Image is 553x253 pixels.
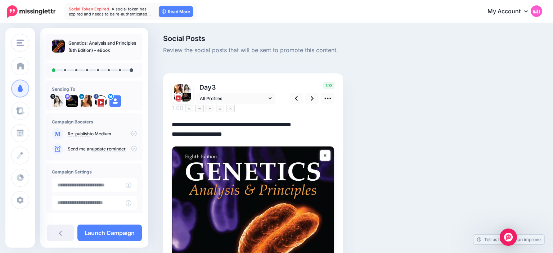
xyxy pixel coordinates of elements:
[52,86,137,92] h4: Sending To
[66,95,78,107] img: 802740b3fb02512f-84599.jpg
[109,95,121,107] img: user_default_image.png
[68,131,90,137] a: Re-publish
[473,235,544,244] a: Tell us how we can improve
[7,5,55,18] img: Missinglettr
[52,95,63,107] img: tSvj_Osu-58146.jpg
[52,119,137,125] h4: Campaign Boosters
[68,146,137,152] p: Send me an
[52,40,65,53] img: 393fb73b0e6f4642076314956590c804_thumb.jpg
[323,82,334,89] span: 193
[52,169,137,175] h4: Campaign Settings
[183,93,191,101] img: 802740b3fb02512f-84599.jpg
[163,35,477,42] span: Social Posts
[163,46,477,55] span: Review the social posts that will be sent to promote this content.
[159,6,193,17] a: Read More
[174,84,183,93] img: 1537218439639-55706.png
[212,83,216,91] span: 3
[95,95,107,107] img: 307443043_482319977280263_5046162966333289374_n-bsa149661.png
[480,3,542,21] a: My Account
[92,146,126,152] a: update reminder
[69,6,151,17] span: A social token has expired and needs to be re-authenticated…
[196,93,275,104] a: All Profiles
[200,95,267,102] span: All Profiles
[68,40,137,54] p: Genetics: Analysis and Principles (8th Edition) – eBook
[500,229,517,246] div: Open Intercom Messenger
[183,84,191,93] img: tSvj_Osu-58146.jpg
[174,93,183,101] img: 307443043_482319977280263_5046162966333289374_n-bsa149661.png
[69,6,111,12] span: Social Token Expired.
[196,82,276,92] p: Day
[68,131,137,137] p: to Medium
[17,40,24,46] img: menu.png
[81,95,92,107] img: 1537218439639-55706.png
